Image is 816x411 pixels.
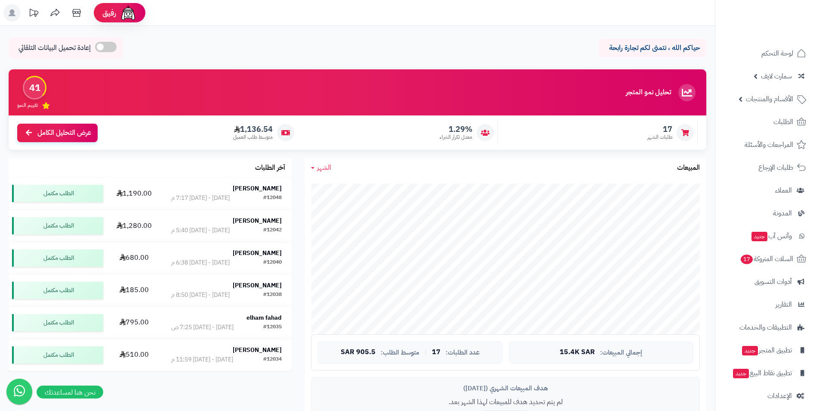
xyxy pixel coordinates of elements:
strong: elham fahad [246,313,282,322]
div: [DATE] - [DATE] 7:25 ص [171,323,234,332]
span: تطبيق المتجر [741,344,792,356]
span: 1.29% [440,125,472,134]
span: أدوات التسويق [754,276,792,288]
div: #12038 [263,291,282,299]
span: 17 [741,255,753,264]
div: #12034 [263,355,282,364]
div: [DATE] - [DATE] 5:40 م [171,226,230,235]
span: 15.4K SAR [560,349,595,356]
span: سمارت لايف [761,70,792,82]
div: الطلب مكتمل [12,346,103,364]
img: logo-2.png [757,20,808,38]
span: وآتس آب [751,230,792,242]
strong: [PERSON_NAME] [233,346,282,355]
p: حياكم الله ، نتمنى لكم تجارة رابحة [605,43,700,53]
span: 17 [432,349,440,356]
span: جديد [733,369,749,378]
span: عرض التحليل الكامل [37,128,91,138]
td: 1,190.00 [107,177,161,209]
div: #12035 [263,323,282,332]
td: 1,280.00 [107,210,161,242]
span: جديد [751,232,767,241]
strong: [PERSON_NAME] [233,249,282,258]
span: إعادة تحميل البيانات التلقائي [18,43,91,53]
span: العملاء [775,184,792,196]
span: 1,136.54 [233,125,273,134]
span: التقارير [776,299,792,311]
span: المدونة [773,207,792,219]
a: أدوات التسويق [721,271,811,292]
span: لوحة التحكم [761,47,793,59]
span: متوسط الطلب: [381,349,419,356]
a: عرض التحليل الكامل [17,124,98,142]
div: #12040 [263,258,282,267]
div: هدف المبيعات الشهري ([DATE]) [318,384,693,393]
span: 17 [647,125,672,134]
div: [DATE] - [DATE] 11:59 م [171,355,233,364]
a: الطلبات [721,112,811,132]
span: متوسط طلب العميل [233,134,273,141]
span: إجمالي المبيعات: [600,349,642,356]
a: وآتس آبجديد [721,226,811,246]
span: تقييم النمو [17,102,38,109]
div: الطلب مكتمل [12,217,103,234]
a: تطبيق المتجرجديد [721,340,811,361]
span: الطلبات [773,116,793,128]
div: الطلب مكتمل [12,249,103,267]
span: المراجعات والأسئلة [745,139,793,151]
a: التطبيقات والخدمات [721,317,811,338]
a: الإعدادات [721,386,811,406]
a: تطبيق نقاط البيعجديد [721,363,811,383]
h3: تحليل نمو المتجر [626,89,671,97]
span: معدل تكرار الشراء [440,134,472,141]
span: التطبيقات والخدمات [739,321,792,333]
span: جديد [742,346,758,355]
p: لم يتم تحديد هدف للمبيعات لهذا الشهر بعد. [318,397,693,407]
div: الطلب مكتمل [12,282,103,299]
a: المدونة [721,203,811,224]
a: تحديثات المنصة [23,4,44,24]
span: | [425,349,427,355]
div: [DATE] - [DATE] 7:17 م [171,194,230,202]
a: التقارير [721,294,811,315]
a: طلبات الإرجاع [721,157,811,178]
span: رفيق [102,8,116,18]
div: [DATE] - [DATE] 8:50 م [171,291,230,299]
td: 680.00 [107,242,161,274]
td: 185.00 [107,274,161,306]
span: الأقسام والمنتجات [746,93,793,105]
h3: آخر الطلبات [255,164,285,172]
h3: المبيعات [677,164,700,172]
span: تطبيق نقاط البيع [732,367,792,379]
strong: [PERSON_NAME] [233,216,282,225]
div: #12048 [263,194,282,202]
span: 905.5 SAR [341,349,376,356]
div: #12042 [263,226,282,235]
a: العملاء [721,180,811,201]
span: عدد الطلبات: [446,349,480,356]
td: 510.00 [107,339,161,371]
strong: [PERSON_NAME] [233,281,282,290]
img: ai-face.png [120,4,137,22]
td: 795.00 [107,307,161,339]
a: لوحة التحكم [721,43,811,64]
span: طلبات الإرجاع [758,162,793,174]
a: الشهر [311,163,331,173]
div: الطلب مكتمل [12,185,103,202]
span: السلات المتروكة [740,253,793,265]
div: [DATE] - [DATE] 6:38 م [171,258,230,267]
span: الإعدادات [767,390,792,402]
div: الطلب مكتمل [12,314,103,331]
span: الشهر [317,162,331,173]
a: السلات المتروكة17 [721,249,811,269]
strong: [PERSON_NAME] [233,184,282,193]
span: طلبات الشهر [647,134,672,141]
a: المراجعات والأسئلة [721,134,811,155]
